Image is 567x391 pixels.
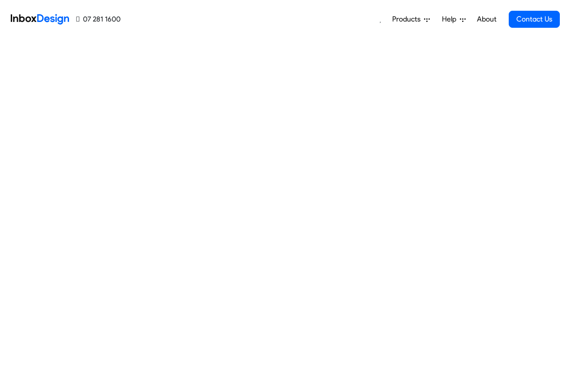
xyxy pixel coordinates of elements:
a: About [474,10,499,28]
a: Help [438,10,469,28]
span: Help [442,14,460,25]
a: Contact Us [509,11,560,28]
a: Products [389,10,433,28]
a: 07 281 1600 [76,14,121,25]
span: Products [392,14,424,25]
